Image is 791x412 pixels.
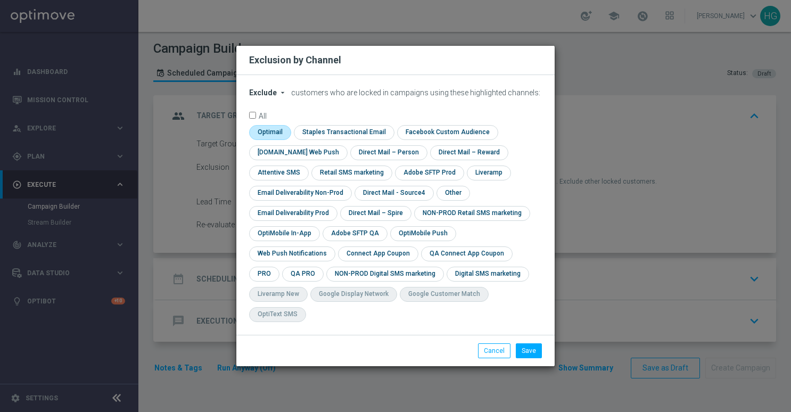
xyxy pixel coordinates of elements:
div: Google Display Network [319,290,389,299]
button: Exclude arrow_drop_down [249,88,290,97]
span: Exclude [249,88,277,97]
button: Save [516,343,542,358]
h2: Exclusion by Channel [249,54,341,67]
button: Cancel [478,343,510,358]
div: customers who are locked in campaigns using these highlighted channels: [249,88,542,97]
div: Google Customer Match [408,290,480,299]
div: OptiText SMS [258,310,298,319]
i: arrow_drop_down [278,88,287,97]
div: Liveramp New [258,290,299,299]
label: All [259,112,267,119]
